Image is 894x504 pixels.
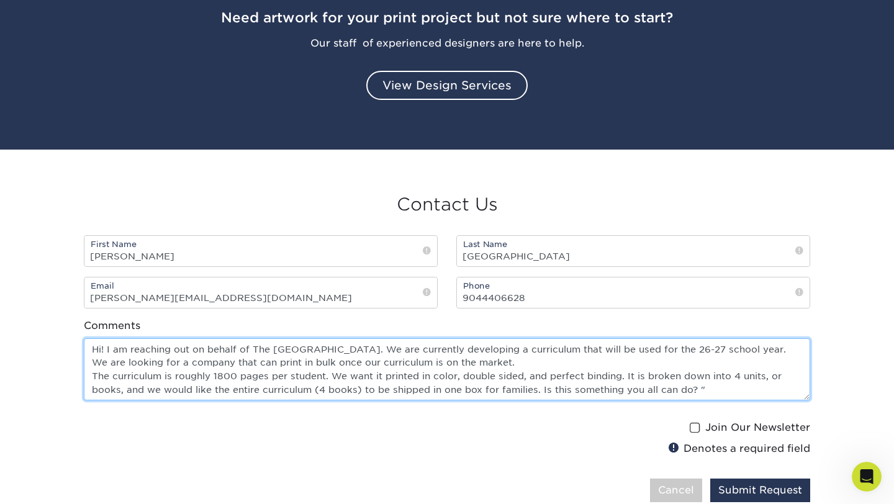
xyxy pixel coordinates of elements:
label: Join Our Newsletter [690,420,810,435]
iframe: reCAPTCHA [84,420,250,463]
h1: Primoprint [95,6,148,16]
button: Gif picker [39,407,49,416]
a: View Design Services [366,71,528,101]
p: A few minutes [105,16,163,28]
iframe: Intercom live chat [852,462,882,492]
p: Our staff of experienced designers are here to help. [84,36,810,51]
textarea: Message… [11,380,238,402]
button: Send a message… [212,402,233,421]
button: Home [194,5,218,29]
h3: Contact Us [84,179,810,230]
button: Emoji picker [19,407,29,416]
button: Cancel [650,479,702,502]
label: Comments [84,318,140,333]
iframe: Google Customer Reviews [3,466,106,500]
div: Denotes a required field [456,440,810,456]
button: Upload attachment [59,407,69,416]
div: Close [218,5,240,27]
button: Submit Request [710,479,810,502]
